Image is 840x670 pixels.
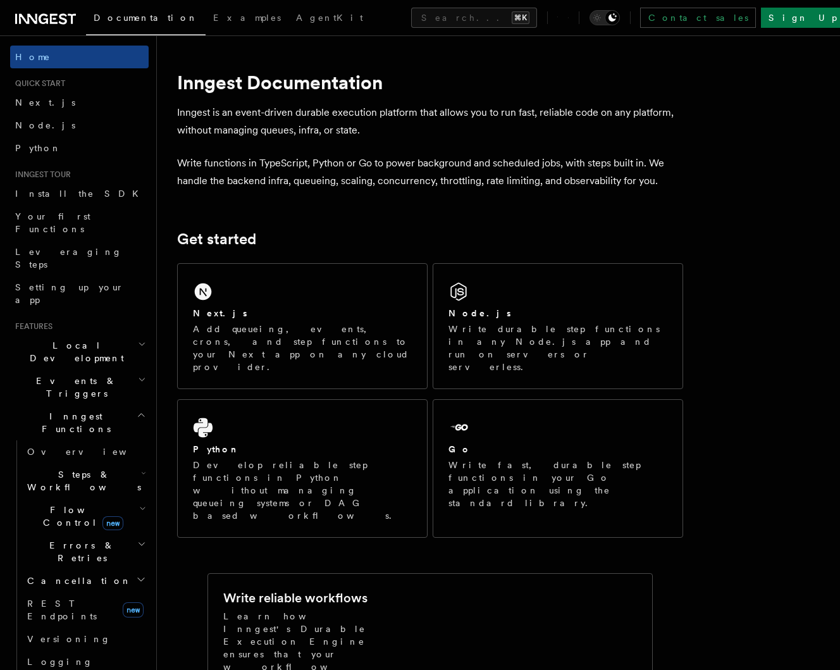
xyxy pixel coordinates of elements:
[10,46,149,68] a: Home
[22,504,139,529] span: Flow Control
[448,443,471,456] h2: Go
[22,463,149,499] button: Steps & Workflows
[411,8,537,28] button: Search...⌘K
[27,657,93,667] span: Logging
[296,13,363,23] span: AgentKit
[448,323,667,373] p: Write durable step functions in any Node.js app and run on servers or serverless.
[22,499,149,534] button: Flow Controlnew
[223,589,367,607] h2: Write reliable workflows
[10,405,149,440] button: Inngest Functions
[22,534,149,569] button: Errors & Retries
[10,182,149,205] a: Install the SDK
[10,78,65,89] span: Quick start
[15,143,61,153] span: Python
[193,443,240,456] h2: Python
[10,114,149,137] a: Node.js
[512,11,529,24] kbd: ⌘K
[15,211,90,234] span: Your first Functions
[22,539,137,564] span: Errors & Retries
[10,375,138,400] span: Events & Triggers
[10,240,149,276] a: Leveraging Steps
[22,440,149,463] a: Overview
[27,599,97,621] span: REST Endpoints
[10,334,149,369] button: Local Development
[27,634,111,644] span: Versioning
[177,104,683,139] p: Inngest is an event-driven durable execution platform that allows you to run fast, reliable code ...
[448,307,511,319] h2: Node.js
[10,205,149,240] a: Your first Functions
[123,602,144,617] span: new
[193,459,412,522] p: Develop reliable step functions in Python without managing queueing systems or DAG based workflows.
[27,447,157,457] span: Overview
[10,339,138,364] span: Local Development
[193,307,247,319] h2: Next.js
[15,282,124,305] span: Setting up your app
[448,459,667,509] p: Write fast, durable step functions in your Go application using the standard library.
[15,120,75,130] span: Node.js
[22,569,149,592] button: Cancellation
[22,592,149,628] a: REST Endpointsnew
[640,8,756,28] a: Contact sales
[10,137,149,159] a: Python
[213,13,281,23] span: Examples
[86,4,206,35] a: Documentation
[15,51,51,63] span: Home
[15,189,146,199] span: Install the SDK
[22,574,132,587] span: Cancellation
[177,263,428,389] a: Next.jsAdd queueing, events, crons, and step functions to your Next app on any cloud provider.
[10,91,149,114] a: Next.js
[15,247,122,270] span: Leveraging Steps
[177,399,428,538] a: PythonDevelop reliable step functions in Python without managing queueing systems or DAG based wo...
[590,10,620,25] button: Toggle dark mode
[10,369,149,405] button: Events & Triggers
[15,97,75,108] span: Next.js
[433,263,683,389] a: Node.jsWrite durable step functions in any Node.js app and run on servers or serverless.
[177,71,683,94] h1: Inngest Documentation
[10,321,52,332] span: Features
[10,410,137,435] span: Inngest Functions
[10,276,149,311] a: Setting up your app
[10,170,71,180] span: Inngest tour
[94,13,198,23] span: Documentation
[22,628,149,650] a: Versioning
[102,516,123,530] span: new
[177,230,256,248] a: Get started
[288,4,371,34] a: AgentKit
[22,468,141,493] span: Steps & Workflows
[193,323,412,373] p: Add queueing, events, crons, and step functions to your Next app on any cloud provider.
[433,399,683,538] a: GoWrite fast, durable step functions in your Go application using the standard library.
[177,154,683,190] p: Write functions in TypeScript, Python or Go to power background and scheduled jobs, with steps bu...
[206,4,288,34] a: Examples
